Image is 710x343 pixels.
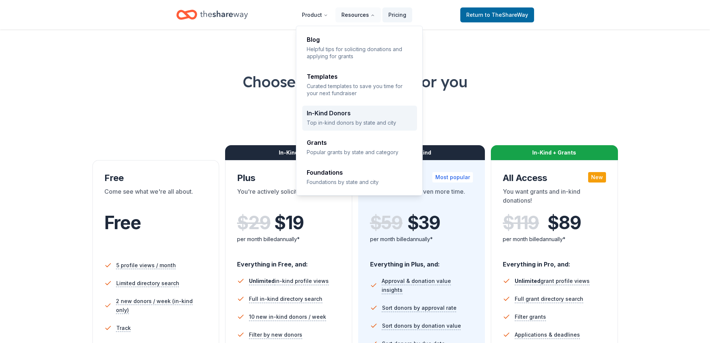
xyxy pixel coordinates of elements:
div: New [588,172,606,183]
a: In-Kind DonorsTop in-kind donors by state and city [302,106,417,131]
button: Resources [335,7,381,22]
span: Filter by new donors [249,330,302,339]
span: Full in-kind directory search [249,294,322,303]
div: Come see what we're all about. [104,187,208,208]
p: Curated templates to save you time for your next fundraiser [307,82,413,97]
nav: Main [296,6,412,24]
div: Resources [296,26,423,196]
div: Free [104,172,208,184]
div: In-Kind + Grants [491,145,618,160]
span: $ 89 [548,212,581,233]
a: Returnto TheShareWay [460,7,534,22]
div: per month billed annually* [237,235,340,244]
span: Filter grants [515,312,546,321]
a: Home [176,6,248,24]
div: In-Kind Donors [307,110,413,116]
a: FoundationsFoundations by state and city [302,165,417,190]
span: Free [104,212,141,234]
div: In-Kind [225,145,352,160]
div: Everything in Pro, and: [503,253,606,269]
span: grant profile views [515,278,590,284]
div: Foundations [307,169,413,175]
a: BlogHelpful tips for soliciting donations and applying for grants [302,32,417,65]
p: Top in-kind donors by state and city [307,119,413,126]
span: Full grant directory search [515,294,583,303]
div: Grants [307,140,413,146]
div: per month billed annually* [503,235,606,244]
div: You want grants and in-kind donations! [503,187,606,208]
span: Unlimited [249,278,275,284]
p: Foundations by state and city [307,178,413,185]
a: TemplatesCurated templates to save you time for your next fundraiser [302,69,417,102]
div: Most popular [432,172,473,183]
p: Helpful tips for soliciting donations and applying for grants [307,46,413,60]
span: Approval & donation value insights [382,277,473,294]
div: You're actively soliciting donations. [237,187,340,208]
span: $ 39 [407,212,440,233]
span: Applications & deadlines [515,330,580,339]
span: 2 new donors / week (in-kind only) [116,297,207,315]
div: per month billed annually* [370,235,473,244]
p: Popular grants by state and category [307,149,413,156]
span: in-kind profile views [249,278,329,284]
button: Product [296,7,334,22]
span: Return [466,10,528,19]
div: All Access [503,172,606,184]
a: GrantsPopular grants by state and category [302,135,417,160]
span: Limited directory search [116,279,179,288]
div: Templates [307,74,413,79]
div: Plus [237,172,340,184]
span: 5 profile views / month [116,261,176,270]
span: Sort donors by donation value [382,321,461,330]
span: Unlimited [515,278,540,284]
h1: Choose the perfect plan for you [30,71,680,92]
div: You want to save even more time. [370,187,473,208]
span: Track [116,324,131,333]
div: Blog [307,37,413,43]
span: Sort donors by approval rate [382,303,457,312]
span: 10 new in-kind donors / week [249,312,326,321]
a: Pricing [382,7,412,22]
span: $ 19 [274,212,303,233]
div: Everything in Plus, and: [370,253,473,269]
span: to TheShareWay [485,12,528,18]
div: Everything in Free, and: [237,253,340,269]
